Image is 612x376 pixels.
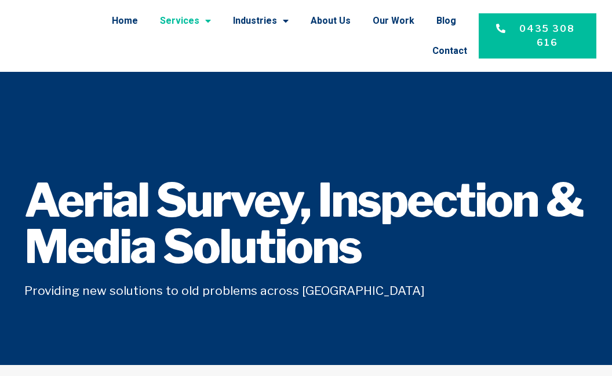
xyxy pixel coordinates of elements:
a: Home [112,6,138,36]
a: Blog [436,6,456,36]
h1: Aerial Survey, Inspection & Media Solutions [24,177,588,270]
a: Industries [233,6,289,36]
h5: Providing new solutions to old problems across [GEOGRAPHIC_DATA] [24,282,588,300]
a: Our Work [373,6,414,36]
a: Contact [432,36,467,66]
a: 0435 308 616 [479,13,596,59]
img: Final-Logo copy [14,27,97,45]
span: 0435 308 616 [516,22,579,50]
a: About Us [311,6,351,36]
a: Services [160,6,211,36]
nav: Menu [109,6,467,66]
